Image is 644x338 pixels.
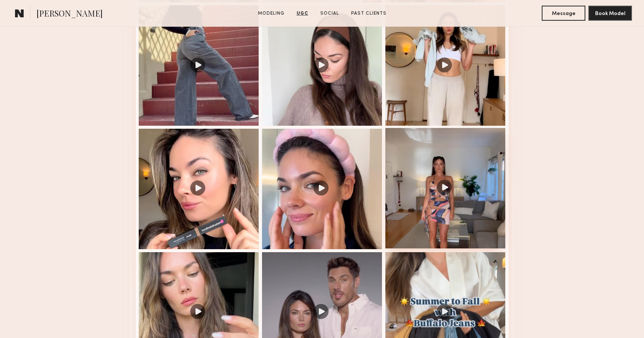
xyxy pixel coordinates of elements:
[542,6,585,21] button: Message
[294,10,311,17] a: UGC
[36,8,103,21] span: [PERSON_NAME]
[588,6,632,21] button: Book Model
[317,10,342,17] a: Social
[348,10,389,17] a: Past Clients
[588,10,632,16] a: Book Model
[255,10,288,17] a: Modeling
